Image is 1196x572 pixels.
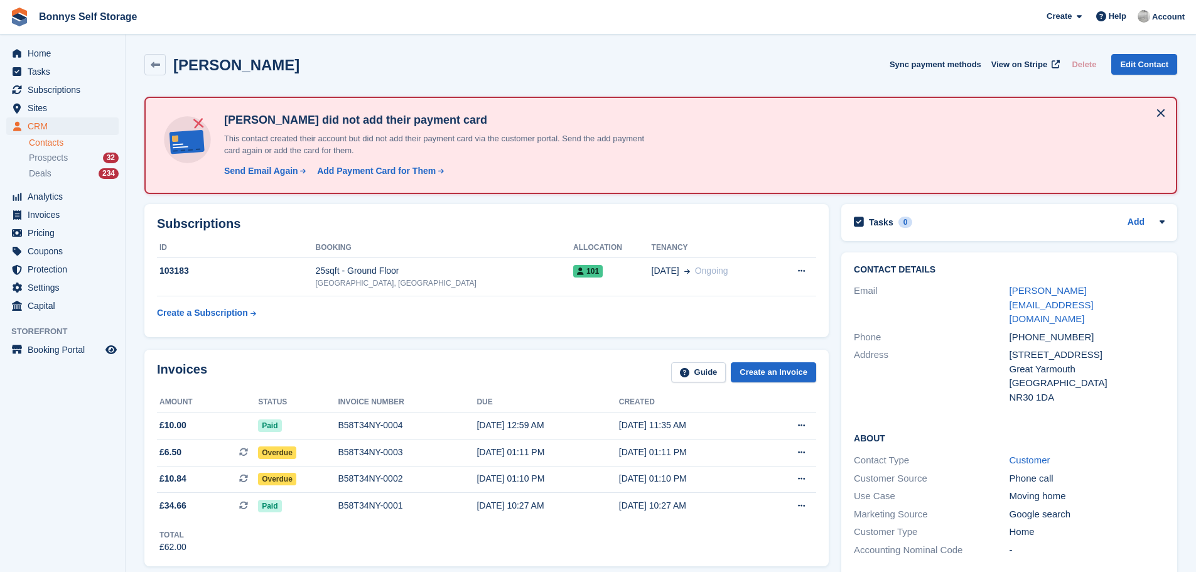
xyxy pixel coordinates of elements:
[338,472,477,485] div: B58T34NY-0002
[6,63,119,80] a: menu
[157,264,315,278] div: 103183
[159,529,186,541] div: Total
[986,54,1062,75] a: View on Stripe
[898,217,913,228] div: 0
[258,446,296,459] span: Overdue
[338,419,477,432] div: B58T34NY-0004
[157,217,816,231] h2: Subscriptions
[1010,455,1050,465] a: Customer
[28,242,103,260] span: Coupons
[1010,472,1165,486] div: Phone call
[29,151,119,165] a: Prospects 32
[1111,54,1177,75] a: Edit Contact
[854,431,1165,444] h2: About
[317,165,436,178] div: Add Payment Card for Them
[159,472,186,485] span: £10.84
[6,81,119,99] a: menu
[619,392,761,413] th: Created
[6,261,119,278] a: menu
[854,348,1009,404] div: Address
[1067,54,1101,75] button: Delete
[315,264,573,278] div: 25sqft - Ground Floor
[219,113,659,127] h4: [PERSON_NAME] did not add their payment card
[619,419,761,432] div: [DATE] 11:35 AM
[104,342,119,357] a: Preview store
[258,500,281,512] span: Paid
[159,499,186,512] span: £34.66
[6,279,119,296] a: menu
[224,165,298,178] div: Send Email Again
[854,525,1009,539] div: Customer Type
[28,224,103,242] span: Pricing
[854,472,1009,486] div: Customer Source
[854,543,1009,558] div: Accounting Nominal Code
[1010,507,1165,522] div: Google search
[1010,285,1094,324] a: [PERSON_NAME][EMAIL_ADDRESS][DOMAIN_NAME]
[29,167,119,180] a: Deals 234
[991,58,1047,71] span: View on Stripe
[34,6,142,27] a: Bonnys Self Storage
[157,301,256,325] a: Create a Subscription
[1010,391,1165,405] div: NR30 1DA
[1109,10,1126,23] span: Help
[157,362,207,383] h2: Invoices
[159,541,186,554] div: £62.00
[28,341,103,359] span: Booking Portal
[6,206,119,224] a: menu
[28,297,103,315] span: Capital
[29,168,51,180] span: Deals
[6,45,119,62] a: menu
[6,341,119,359] a: menu
[573,265,603,278] span: 101
[854,453,1009,468] div: Contact Type
[652,238,774,258] th: Tenancy
[157,238,315,258] th: ID
[28,99,103,117] span: Sites
[619,446,761,459] div: [DATE] 01:11 PM
[1010,525,1165,539] div: Home
[1138,10,1150,23] img: James Bonny
[6,117,119,135] a: menu
[652,264,679,278] span: [DATE]
[157,392,258,413] th: Amount
[315,238,573,258] th: Booking
[854,507,1009,522] div: Marketing Source
[619,472,761,485] div: [DATE] 01:10 PM
[28,45,103,62] span: Home
[1010,489,1165,504] div: Moving home
[11,325,125,338] span: Storefront
[6,224,119,242] a: menu
[173,57,299,73] h2: [PERSON_NAME]
[28,63,103,80] span: Tasks
[671,362,726,383] a: Guide
[28,206,103,224] span: Invoices
[573,238,651,258] th: Allocation
[1047,10,1072,23] span: Create
[890,54,981,75] button: Sync payment methods
[619,499,761,512] div: [DATE] 10:27 AM
[6,188,119,205] a: menu
[219,132,659,157] p: This contact created their account but did not add their payment card via the customer portal. Se...
[159,419,186,432] span: £10.00
[338,446,477,459] div: B58T34NY-0003
[1010,330,1165,345] div: [PHONE_NUMBER]
[1128,215,1145,230] a: Add
[695,266,728,276] span: Ongoing
[1010,362,1165,377] div: Great Yarmouth
[28,188,103,205] span: Analytics
[258,419,281,432] span: Paid
[731,362,816,383] a: Create an Invoice
[28,117,103,135] span: CRM
[854,489,1009,504] div: Use Case
[477,499,618,512] div: [DATE] 10:27 AM
[29,152,68,164] span: Prospects
[157,306,248,320] div: Create a Subscription
[6,297,119,315] a: menu
[477,472,618,485] div: [DATE] 01:10 PM
[1152,11,1185,23] span: Account
[29,137,119,149] a: Contacts
[6,99,119,117] a: menu
[6,242,119,260] a: menu
[28,279,103,296] span: Settings
[869,217,893,228] h2: Tasks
